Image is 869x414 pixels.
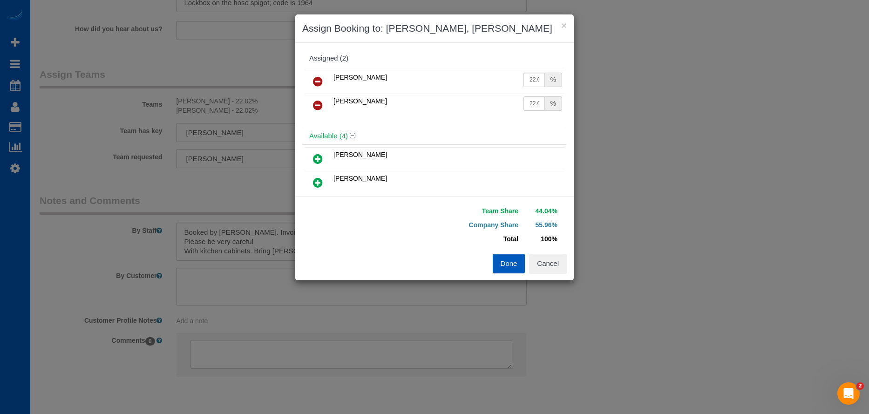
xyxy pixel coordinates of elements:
[333,151,387,158] span: [PERSON_NAME]
[545,96,562,111] div: %
[441,218,521,232] td: Company Share
[333,74,387,81] span: [PERSON_NAME]
[333,97,387,105] span: [PERSON_NAME]
[545,73,562,87] div: %
[856,382,864,390] span: 2
[493,254,525,273] button: Done
[561,20,567,30] button: ×
[309,54,560,62] div: Assigned (2)
[441,232,521,246] td: Total
[441,204,521,218] td: Team Share
[333,175,387,182] span: [PERSON_NAME]
[521,218,560,232] td: 55.96%
[521,204,560,218] td: 44.04%
[529,254,567,273] button: Cancel
[837,382,860,405] iframe: Intercom live chat
[309,132,560,140] h4: Available (4)
[521,232,560,246] td: 100%
[302,21,567,35] h3: Assign Booking to: [PERSON_NAME], [PERSON_NAME]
